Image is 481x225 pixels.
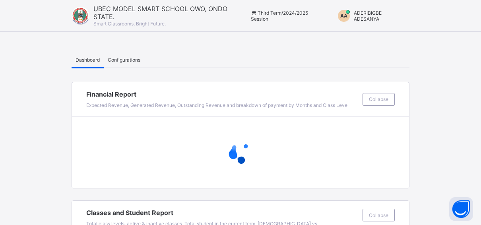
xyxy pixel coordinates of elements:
[340,13,347,19] span: AA
[76,57,100,63] span: Dashboard
[108,57,140,63] span: Configurations
[93,5,245,21] span: UBEC MODEL SMART SCHOOL OWO, ONDO STATE.
[86,90,359,98] span: Financial Report
[251,10,308,22] span: session/term information
[93,21,166,27] span: Smart Classrooms, Bright Future.
[86,102,349,108] span: Expected Revenue, Generated Revenue, Outstanding Revenue and breakdown of payment by Months and C...
[354,10,382,22] span: ADERIBIGBE ADESANYA
[369,96,388,102] span: Collapse
[86,209,359,217] span: Classes and Student Report
[369,212,388,218] span: Collapse
[449,197,473,221] button: Open asap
